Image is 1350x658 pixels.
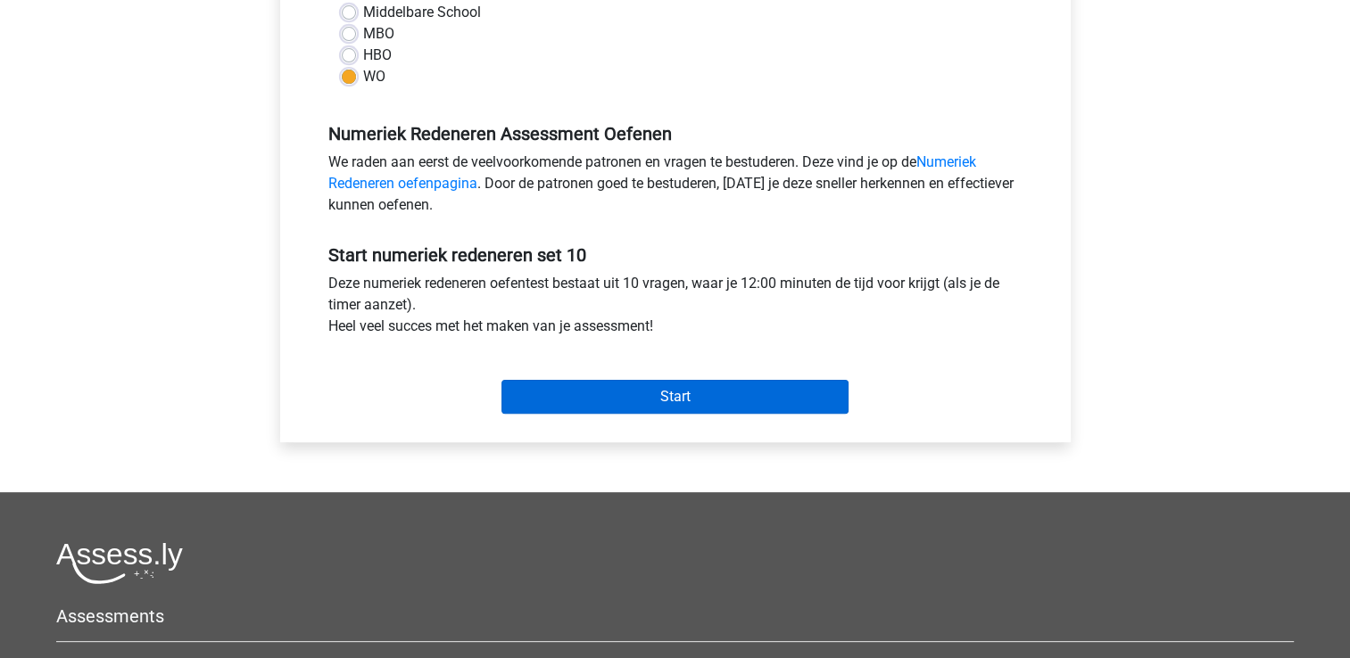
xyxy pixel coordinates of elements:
[328,123,1023,144] h5: Numeriek Redeneren Assessment Oefenen
[363,2,481,23] label: Middelbare School
[363,45,392,66] label: HBO
[363,23,394,45] label: MBO
[56,605,1294,627] h5: Assessments
[315,152,1036,223] div: We raden aan eerst de veelvoorkomende patronen en vragen te bestuderen. Deze vind je op de . Door...
[56,542,183,584] img: Assessly logo
[363,66,385,87] label: WO
[315,273,1036,344] div: Deze numeriek redeneren oefentest bestaat uit 10 vragen, waar je 12:00 minuten de tijd voor krijg...
[501,380,849,414] input: Start
[328,244,1023,266] h5: Start numeriek redeneren set 10
[328,153,976,192] a: Numeriek Redeneren oefenpagina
